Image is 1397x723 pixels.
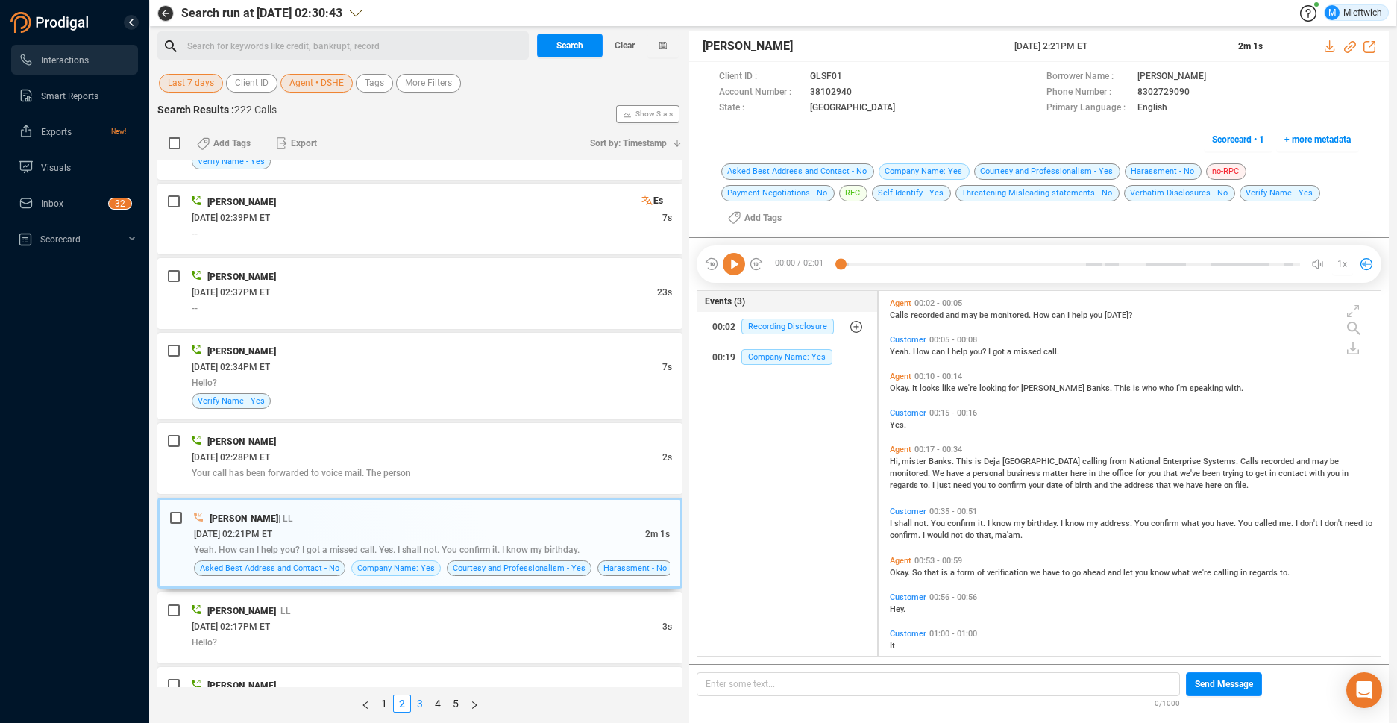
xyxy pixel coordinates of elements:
[810,69,842,85] span: GLSF01
[697,342,877,372] button: 00:19Company Name: Yes
[744,206,782,230] span: Add Tags
[1173,481,1186,490] span: we
[977,568,987,578] span: of
[405,74,452,93] span: More Filters
[448,695,464,712] a: 5
[1129,457,1163,466] span: National
[365,74,384,93] span: Tags
[890,519,894,528] span: I
[1296,457,1312,466] span: and
[947,519,978,528] span: confirm
[590,131,667,155] span: Sort by: Timestamp
[1133,384,1142,393] span: is
[1204,128,1272,151] button: Scorecard • 1
[662,452,672,463] span: 2s
[447,695,465,713] li: 5
[188,131,260,155] button: Add Tags
[1124,481,1156,490] span: address
[946,469,966,478] span: have
[157,498,682,589] div: [PERSON_NAME]| LL[DATE] 02:21PM ET2m 1sYeah. How can I help you? I got a missed call. Yes. I shal...
[192,287,270,298] span: [DATE] 02:37PM ET
[1159,384,1176,393] span: who
[1240,457,1261,466] span: Calls
[958,384,979,393] span: we're
[978,519,988,528] span: it.
[890,481,920,490] span: regards
[1135,568,1150,578] span: you
[953,481,973,490] span: need
[1186,481,1205,490] span: have
[1065,481,1075,490] span: of
[1014,519,1027,528] span: my
[234,104,277,116] span: 222 Calls
[1342,469,1349,478] span: in
[19,81,126,110] a: Smart Reports
[1105,310,1132,320] span: [DATE]?
[1212,128,1264,151] span: Scorecard • 1
[192,213,270,223] span: [DATE] 02:39PM ET
[376,695,392,712] a: 1
[41,198,63,209] span: Inbox
[1222,469,1246,478] span: trying
[396,74,461,93] button: More Filters
[923,530,927,540] span: I
[1163,469,1180,478] span: that
[1238,41,1263,51] span: 2m 1s
[207,346,276,357] span: [PERSON_NAME]
[394,695,410,712] a: 2
[1114,384,1133,393] span: This
[11,81,138,110] li: Smart Reports
[653,194,663,207] span: es
[947,347,952,357] span: I
[278,513,293,524] span: | LL
[1330,457,1339,466] span: be
[932,481,937,490] span: I
[181,4,342,22] span: Search run at [DATE] 02:30:43
[465,695,484,713] li: Next Page
[1284,128,1351,151] span: + more metadata
[1276,128,1359,151] button: + more metadata
[192,637,217,648] span: Hello?
[924,568,941,578] span: that
[393,695,411,713] li: 2
[970,347,988,357] span: you?
[1098,469,1112,478] span: the
[1332,254,1353,275] button: 1x
[1172,568,1192,578] span: what
[1176,384,1190,393] span: I'm
[1067,310,1072,320] span: I
[19,152,126,182] a: Visuals
[1255,519,1279,528] span: called
[1112,469,1135,478] span: office
[1061,519,1065,528] span: I
[937,481,953,490] span: just
[993,347,1007,357] span: got
[11,188,138,218] li: Inbox
[10,12,92,33] img: prodigal-logo
[581,131,682,155] button: Sort by: Timestamp
[1043,347,1059,357] span: call.
[929,457,956,466] span: Banks.
[973,481,988,490] span: you
[1217,519,1238,528] span: have.
[411,695,429,713] li: 3
[276,606,291,616] span: | LL
[890,384,912,393] span: Okay.
[603,561,667,575] span: Harassment - No
[19,45,126,75] a: Interactions
[912,568,924,578] span: So
[430,695,446,712] a: 4
[890,420,906,430] span: Yes.
[356,74,393,93] button: Tags
[741,349,832,365] span: Company Name: Yes
[998,481,1029,490] span: confirm
[946,310,961,320] span: and
[1225,384,1243,393] span: with.
[1072,310,1090,320] span: help
[890,604,905,614] span: Hey.
[719,69,803,85] span: Client ID :
[465,695,484,713] button: right
[719,85,803,101] span: Account Number :
[41,163,71,173] span: Visuals
[1062,568,1072,578] span: to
